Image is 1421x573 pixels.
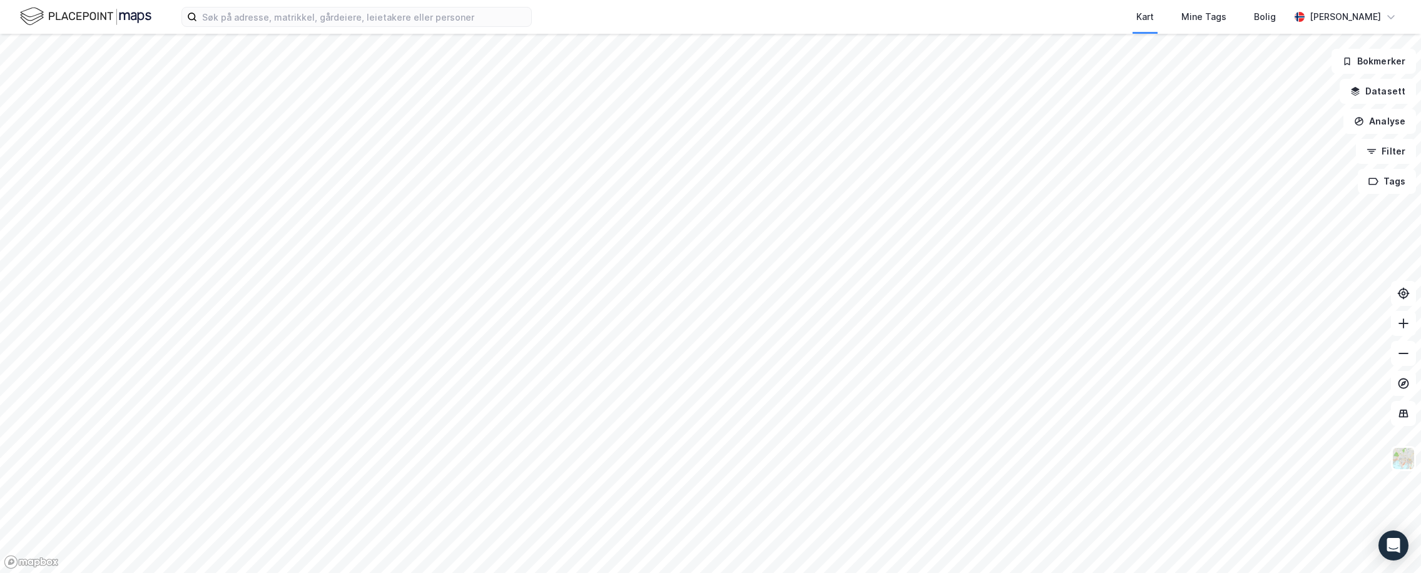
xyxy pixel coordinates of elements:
img: logo.f888ab2527a4732fd821a326f86c7f29.svg [20,6,151,28]
input: Søk på adresse, matrikkel, gårdeiere, leietakere eller personer [197,8,531,26]
iframe: Chat Widget [1358,513,1421,573]
div: Mine Tags [1181,9,1226,24]
div: Bolig [1254,9,1276,24]
div: [PERSON_NAME] [1310,9,1381,24]
div: Kart [1136,9,1154,24]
